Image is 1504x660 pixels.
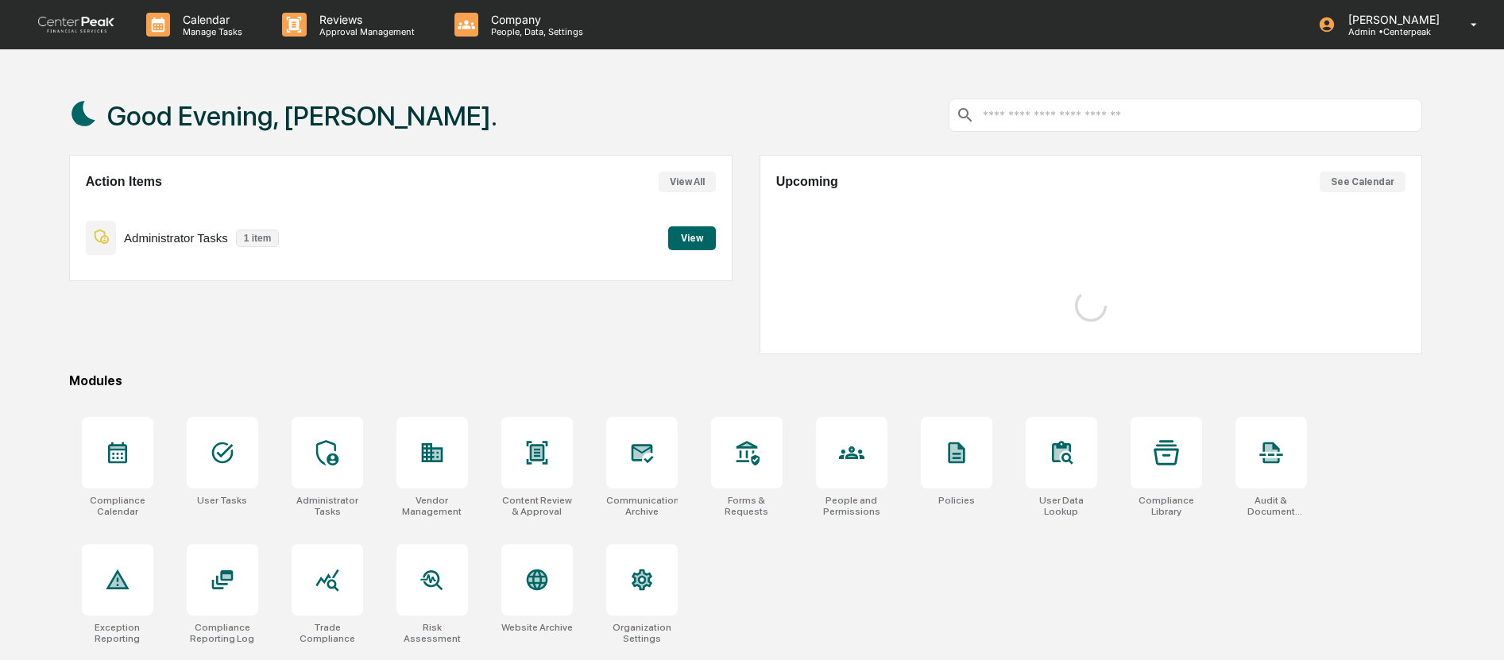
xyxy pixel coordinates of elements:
div: Communications Archive [606,495,678,517]
p: Calendar [170,13,250,26]
p: Administrator Tasks [124,231,228,245]
div: Exception Reporting [82,622,153,644]
div: Policies [938,495,975,506]
p: People, Data, Settings [478,26,591,37]
div: User Tasks [197,495,247,506]
p: Company [478,13,591,26]
div: Forms & Requests [711,495,783,517]
h1: Good Evening, [PERSON_NAME]. [107,100,497,132]
div: Vendor Management [396,495,468,517]
p: Manage Tasks [170,26,250,37]
div: People and Permissions [816,495,887,517]
div: Website Archive [501,622,573,633]
div: Trade Compliance [292,622,363,644]
div: Compliance Library [1131,495,1202,517]
button: View [668,226,716,250]
div: Modules [69,373,1423,388]
div: Risk Assessment [396,622,468,644]
img: logo [38,17,114,33]
div: Organization Settings [606,622,678,644]
p: Admin • Centerpeak [1336,26,1448,37]
button: See Calendar [1320,172,1405,192]
div: Audit & Document Logs [1235,495,1307,517]
div: Content Review & Approval [501,495,573,517]
h2: Upcoming [776,175,838,189]
a: View [668,230,716,245]
div: User Data Lookup [1026,495,1097,517]
p: Reviews [307,13,423,26]
div: Administrator Tasks [292,495,363,517]
p: [PERSON_NAME] [1336,13,1448,26]
h2: Action Items [86,175,162,189]
div: Compliance Reporting Log [187,622,258,644]
button: View All [659,172,716,192]
p: 1 item [236,230,280,247]
div: Compliance Calendar [82,495,153,517]
p: Approval Management [307,26,423,37]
